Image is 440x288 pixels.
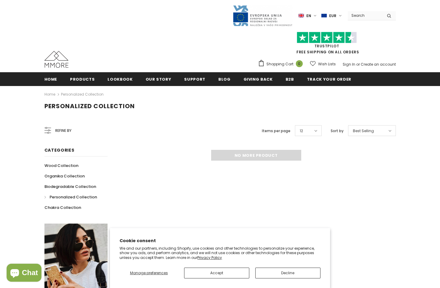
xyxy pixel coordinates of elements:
a: Create an account [361,62,396,67]
span: Manage preferences [130,270,168,275]
input: Search Site [348,11,382,20]
span: Our Story [146,76,171,82]
label: Items per page [262,128,290,134]
a: B2B [286,72,294,86]
span: Wood Collection [44,163,78,168]
a: Our Story [146,72,171,86]
a: Personalized Collection [44,192,97,202]
a: Privacy Policy [197,255,222,260]
span: Personalized Collection [44,102,135,110]
a: Track your order [307,72,351,86]
span: 0 [296,60,303,67]
span: Categories [44,147,74,153]
img: Javni Razpis [232,5,293,27]
span: FREE SHIPPING ON ALL ORDERS [258,34,396,55]
span: B2B [286,76,294,82]
span: Organika Collection [44,173,85,179]
a: Shopping Cart 0 [258,60,306,69]
span: Giving back [244,76,273,82]
span: Wish Lists [318,61,336,67]
span: en [306,13,311,19]
span: Refine by [55,127,71,134]
span: Products [70,76,95,82]
a: Wood Collection [44,160,78,171]
label: Sort by [331,128,344,134]
inbox-online-store-chat: Shopify online store chat [5,264,43,283]
span: Track your order [307,76,351,82]
button: Accept [184,268,249,278]
span: 12 [300,128,303,134]
a: Personalized Collection [61,92,104,97]
span: Biodegradable Collection [44,184,96,189]
p: We and our partners, including Shopify, use cookies and other technologies to personalize your ex... [120,246,320,260]
a: Trustpilot [314,43,339,49]
a: support [184,72,205,86]
a: Organika Collection [44,171,85,181]
img: MMORE Cases [44,51,68,68]
button: Manage preferences [120,268,178,278]
a: Javni Razpis [232,13,293,18]
span: Blog [218,76,231,82]
img: i-lang-1.png [299,13,304,18]
a: Blog [218,72,231,86]
span: Chakra Collection [44,205,81,210]
span: EUR [329,13,336,19]
a: Chakra Collection [44,202,81,213]
a: Biodegradable Collection [44,181,96,192]
span: Shopping Cart [266,61,293,67]
span: support [184,76,205,82]
a: Home [44,72,57,86]
span: Personalized Collection [50,194,97,200]
a: Products [70,72,95,86]
a: Home [44,91,55,98]
a: Sign In [343,62,355,67]
a: Lookbook [108,72,132,86]
a: Giving back [244,72,273,86]
span: Best Selling [353,128,374,134]
span: Home [44,76,57,82]
button: Decline [255,268,320,278]
a: Wish Lists [310,59,336,69]
h2: Cookie consent [120,238,320,244]
span: or [356,62,360,67]
img: Trust Pilot Stars [297,32,357,43]
span: Lookbook [108,76,132,82]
